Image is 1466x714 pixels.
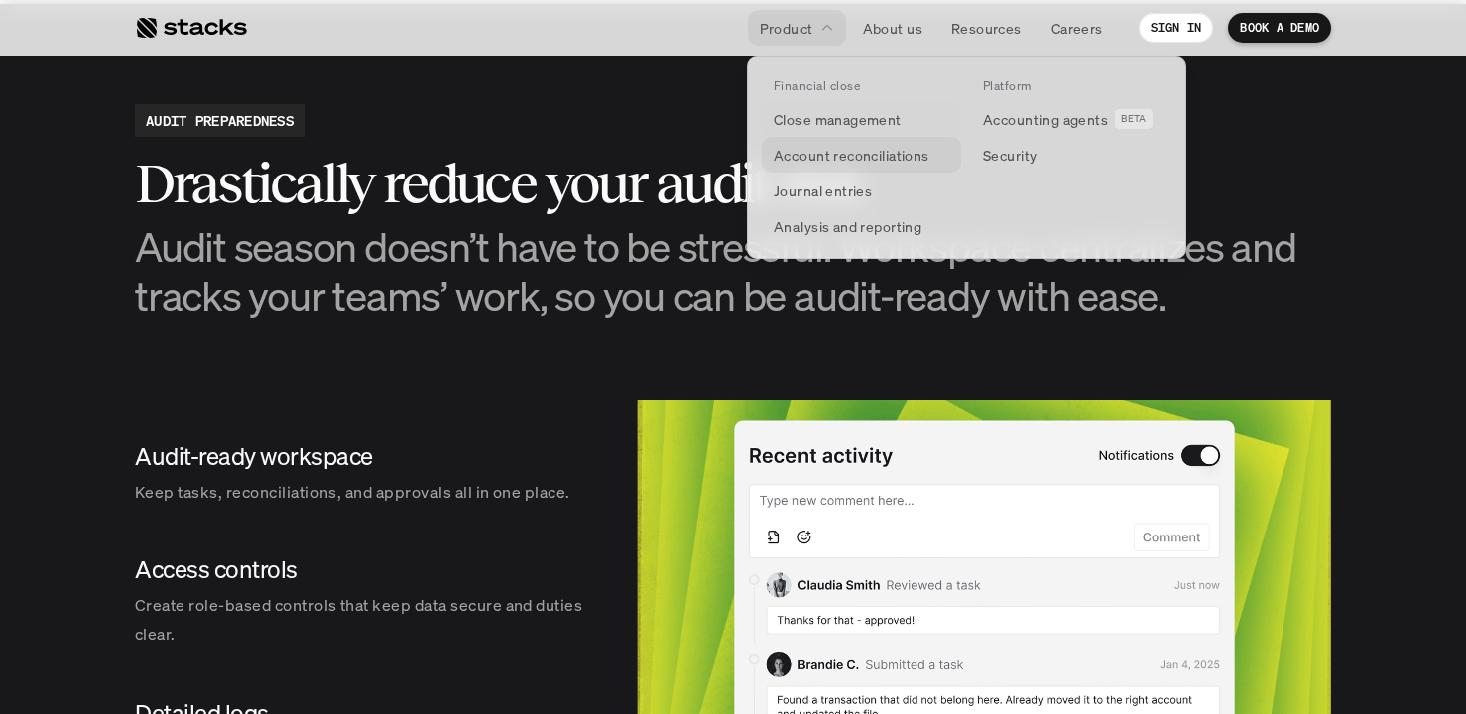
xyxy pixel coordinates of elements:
[135,478,597,507] p: Keep tasks, reconciliations, and approvals all in one place.
[135,153,1331,214] h2: Drastically reduce your audit risk
[774,216,921,237] p: Analysis and reporting
[146,110,294,131] h2: AUDIT PREPAREDNESS
[762,101,961,137] a: Close management
[1228,13,1331,43] a: BOOK A DEMO
[762,137,961,173] a: Account reconciliations
[762,173,961,208] a: Journal entries
[774,109,902,130] p: Close management
[983,145,1037,166] p: Security
[135,222,1331,320] h3: Audit season doesn’t have to be stressful. Workspace centralizes and tracks your teams’ work, so ...
[135,553,597,587] h4: Access controls
[135,440,597,474] h4: Audit-ready workspace
[939,10,1034,46] a: Resources
[971,101,1171,137] a: Accounting agentsBETA
[1139,13,1214,43] a: SIGN IN
[774,145,929,166] p: Account reconciliations
[863,18,922,39] p: About us
[774,180,872,201] p: Journal entries
[1240,21,1319,35] p: BOOK A DEMO
[1151,21,1202,35] p: SIGN IN
[760,18,813,39] p: Product
[235,380,323,394] a: Privacy Policy
[774,79,860,93] p: Financial close
[971,137,1171,173] a: Security
[135,591,597,649] p: Create role-based controls that keep data secure and duties clear.
[983,109,1108,130] p: Accounting agents
[1051,18,1103,39] p: Careers
[762,208,961,244] a: Analysis and reporting
[951,18,1022,39] p: Resources
[851,10,934,46] a: About us
[1039,10,1115,46] a: Careers
[1121,113,1147,125] h2: BETA
[983,79,1032,93] p: Platform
